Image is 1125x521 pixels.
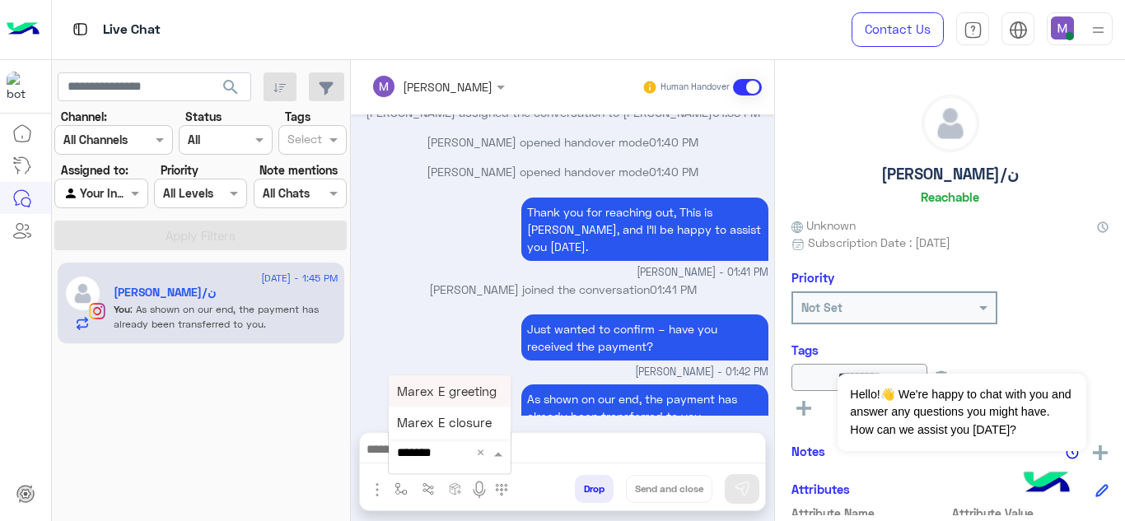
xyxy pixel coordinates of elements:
span: 01:41 PM [650,282,697,296]
img: 317874714732967 [7,72,36,101]
img: tab [70,19,91,40]
small: Human Handover [661,81,730,94]
img: select flow [394,482,408,495]
label: Priority [161,161,198,179]
span: Marex E greeting [397,384,497,398]
p: [PERSON_NAME] opened handover mode [357,133,768,151]
p: 10/8/2025, 1:41 PM [521,198,768,261]
img: defaultAdmin.png [922,95,978,151]
a: Contact Us [852,12,944,47]
h6: Tags [791,342,1109,357]
p: [PERSON_NAME] opened handover mode [357,163,768,180]
img: userImage [1051,16,1074,40]
span: [DATE] - 1:45 PM [261,271,338,286]
p: Live Chat [103,19,161,41]
p: 10/8/2025, 1:45 PM [521,384,768,430]
img: notes [1066,446,1079,459]
button: search [211,72,251,108]
ng-dropdown-panel: Options list [389,375,511,439]
span: Clear All [476,444,490,463]
span: 01:40 PM [649,135,698,149]
img: Trigger scenario [422,482,435,495]
button: Drop [575,475,614,503]
h5: [PERSON_NAME]/ن [881,165,1019,184]
button: Apply Filters [54,221,347,250]
img: send attachment [367,480,387,500]
label: Assigned to: [61,161,128,179]
button: Trigger scenario [415,475,442,502]
img: create order [449,482,462,495]
span: Hello!👋 We're happy to chat with you and answer any questions you might have. How can we assist y... [838,374,1085,451]
img: hulul-logo.png [1018,455,1076,513]
span: Unknown [791,216,856,234]
img: send message [734,481,750,497]
img: make a call [495,483,508,496]
h6: Notes [791,444,825,458]
h6: Reachable [921,189,979,204]
img: send voice note [469,480,489,500]
span: Marex E closure [397,416,492,430]
h6: Attributes [791,481,850,496]
img: Instagram [89,303,105,319]
label: Tags [285,108,310,125]
img: Logo [7,12,40,47]
p: [PERSON_NAME] joined the conversation [357,281,768,298]
span: 01:40 PM [649,165,698,179]
button: Send and close [626,475,712,503]
label: Note mentions [259,161,338,179]
span: Subscription Date : [DATE] [808,234,950,251]
span: search [221,77,240,97]
label: Status [185,108,222,125]
img: profile [1088,20,1109,40]
button: create order [442,475,469,502]
h5: Noura Tarek/ن [114,286,216,300]
button: select flow [388,475,415,502]
img: add [1093,445,1108,460]
a: tab [956,12,989,47]
span: [PERSON_NAME] - 01:42 PM [635,365,768,380]
label: Channel: [61,108,107,125]
span: You [114,303,130,315]
span: As shown on our end, the payment has already been transferred to you. [114,303,319,330]
img: tab [1009,21,1028,40]
span: 01:38 PM [712,105,760,119]
span: [PERSON_NAME] - 01:41 PM [637,265,768,281]
div: Select [285,130,322,151]
p: 10/8/2025, 1:42 PM [521,314,768,361]
h6: Priority [791,270,834,285]
img: defaultAdmin.png [64,275,101,312]
img: tab [964,21,983,40]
